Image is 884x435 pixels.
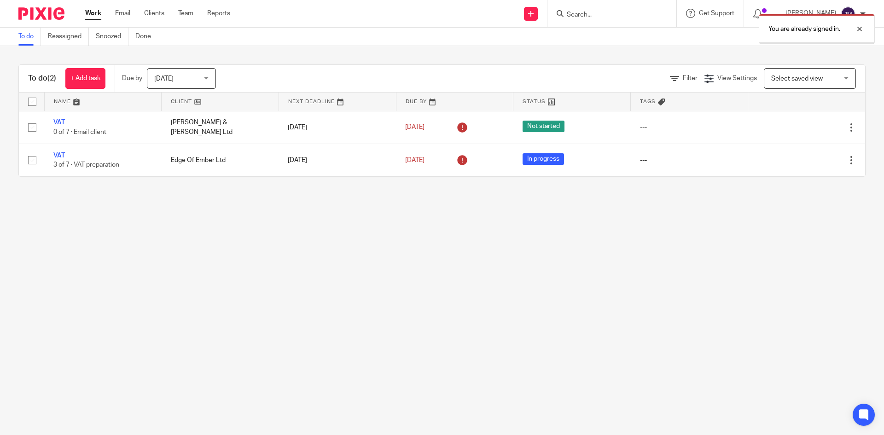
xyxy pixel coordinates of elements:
span: [DATE] [405,124,425,131]
a: Team [178,9,193,18]
a: Done [135,28,158,46]
a: Snoozed [96,28,128,46]
a: Reassigned [48,28,89,46]
span: 0 of 7 · Email client [53,129,106,135]
h1: To do [28,74,56,83]
a: VAT [53,152,65,159]
a: Clients [144,9,164,18]
img: Pixie [18,7,64,20]
span: Not started [523,121,564,132]
span: View Settings [717,75,757,81]
a: Reports [207,9,230,18]
span: Select saved view [771,75,823,82]
td: [DATE] [279,144,396,176]
span: Filter [683,75,698,81]
a: To do [18,28,41,46]
span: (2) [47,75,56,82]
div: --- [640,156,739,165]
p: You are already signed in. [768,24,840,34]
p: Due by [122,74,142,83]
a: VAT [53,119,65,126]
span: [DATE] [405,157,425,163]
td: Edge Of Ember Ltd [162,144,279,176]
a: + Add task [65,68,105,89]
a: Work [85,9,101,18]
td: [PERSON_NAME] & [PERSON_NAME] Ltd [162,111,279,144]
span: In progress [523,153,564,165]
div: --- [640,123,739,132]
span: Tags [640,99,656,104]
span: 3 of 7 · VAT preparation [53,162,119,168]
img: svg%3E [841,6,855,21]
td: [DATE] [279,111,396,144]
span: [DATE] [154,75,174,82]
a: Email [115,9,130,18]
